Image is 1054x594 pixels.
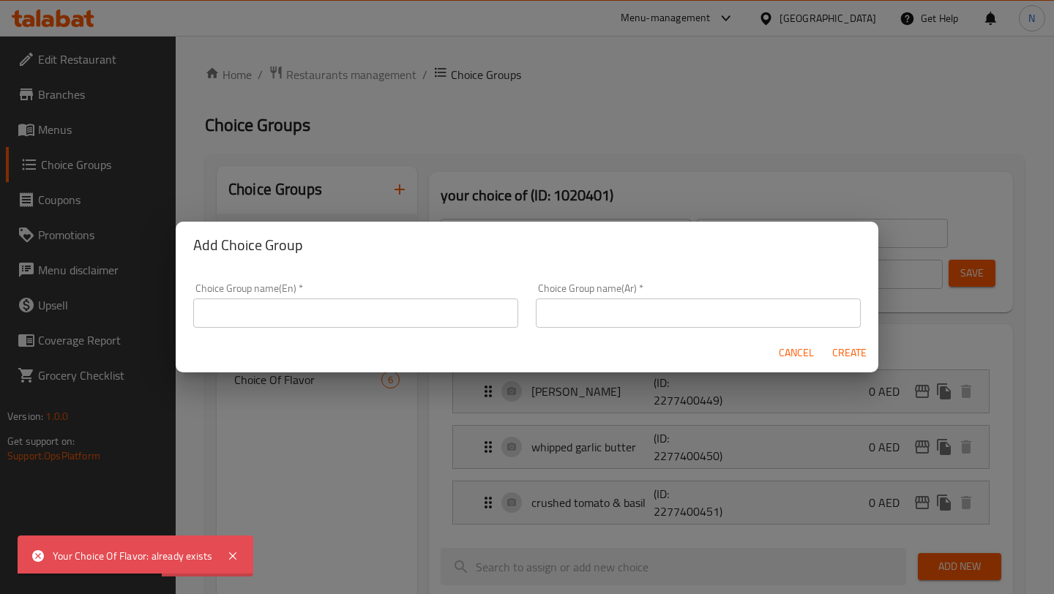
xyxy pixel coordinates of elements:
span: Create [831,344,867,362]
h2: Add Choice Group [193,233,861,257]
input: Please enter Choice Group name(ar) [536,298,861,328]
button: Create [826,339,872,366]
span: Cancel [779,344,814,362]
button: Cancel [773,339,820,366]
div: Your Choice Of Flavor: already exists [53,548,212,564]
input: Please enter Choice Group name(en) [193,298,518,328]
